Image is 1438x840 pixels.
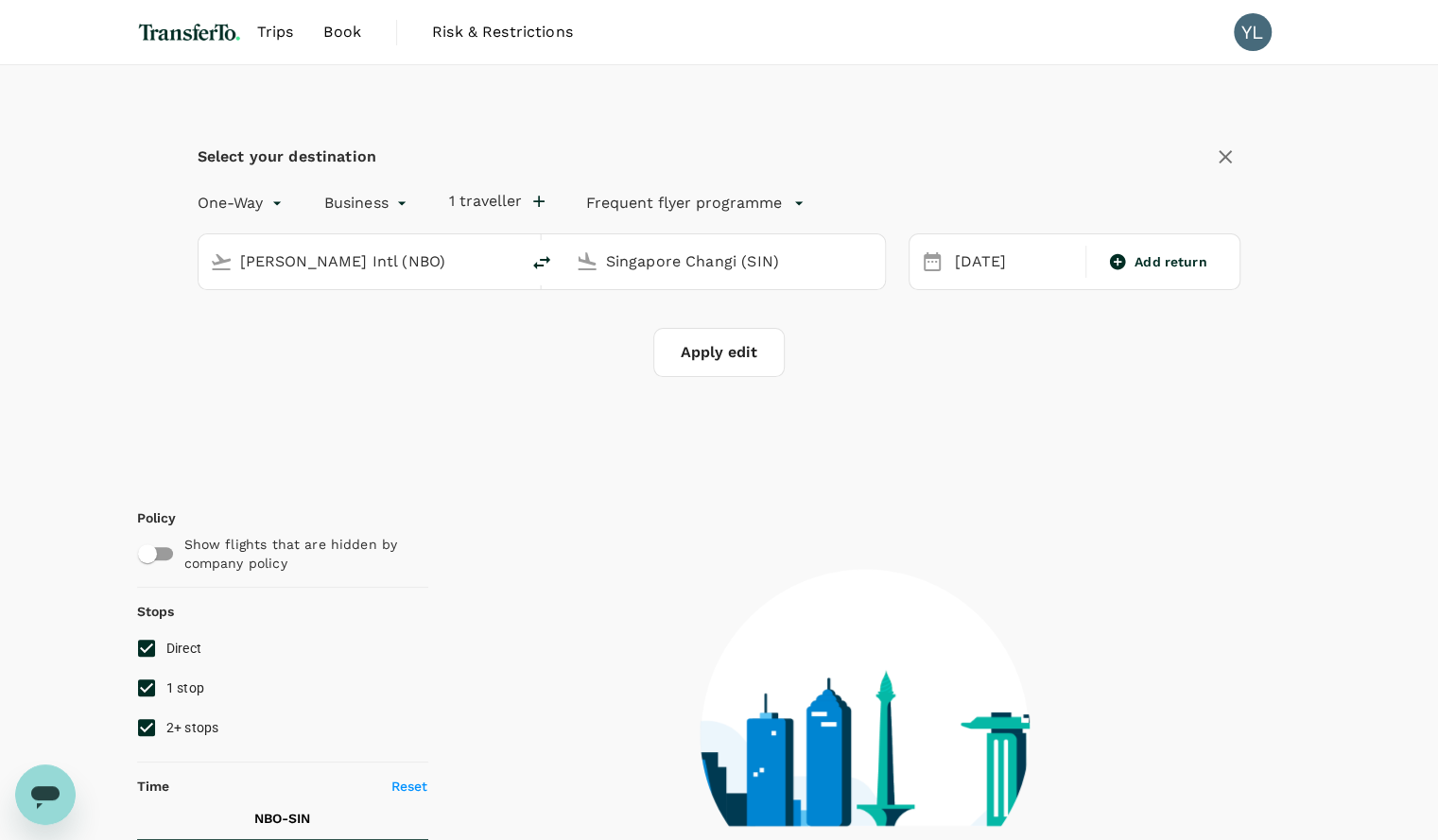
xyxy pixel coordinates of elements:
p: Time [137,777,170,796]
span: Trips [257,21,294,43]
span: Book [323,21,361,43]
img: TransferTo Investments Pte Ltd [137,11,242,53]
p: Policy [137,508,154,527]
span: Risk & Restrictions [432,21,573,43]
span: 1 stop [166,680,205,695]
input: Going to [606,247,845,276]
span: Add return [1135,252,1207,271]
div: One-Way [198,188,286,218]
strong: Stops [137,604,175,619]
p: Frequent flyer programme [586,192,782,214]
p: NBO - SIN [254,809,310,828]
div: YL [1234,13,1272,51]
button: Apply edit [653,328,785,377]
p: Reset [391,777,428,796]
button: 1 traveller [449,192,545,211]
iframe: Button to launch messaging window [15,764,76,825]
button: delete [519,240,564,285]
button: Open [506,259,510,263]
div: Business [324,188,411,218]
div: [DATE] [947,244,1082,281]
button: Frequent flyer programme [586,192,805,214]
span: Direct [166,641,202,656]
p: Show flights that are hidden by company policy [184,535,415,573]
input: Depart from [240,247,479,276]
button: Open [872,259,875,263]
div: Select your destination [198,144,376,170]
span: 2+ stops [166,720,219,735]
